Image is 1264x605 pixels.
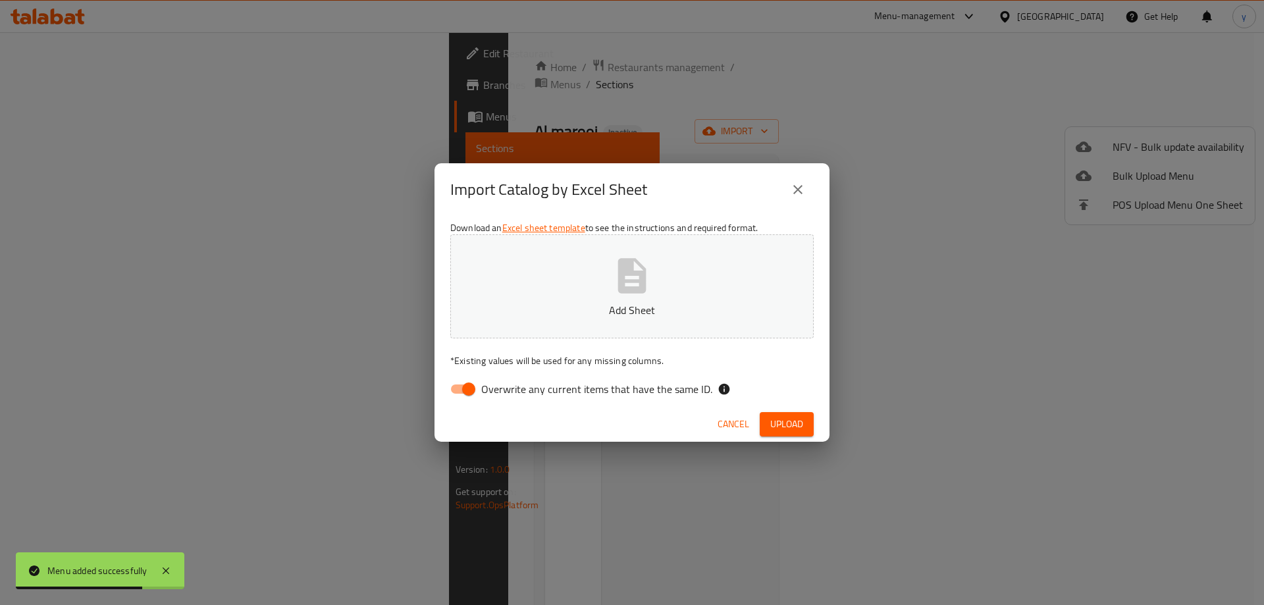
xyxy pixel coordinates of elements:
[760,412,814,436] button: Upload
[471,302,793,318] p: Add Sheet
[718,416,749,433] span: Cancel
[712,412,754,436] button: Cancel
[47,564,147,578] div: Menu added successfully
[770,416,803,433] span: Upload
[481,381,712,397] span: Overwrite any current items that have the same ID.
[502,219,585,236] a: Excel sheet template
[450,179,647,200] h2: Import Catalog by Excel Sheet
[450,234,814,338] button: Add Sheet
[718,382,731,396] svg: If the overwrite option isn't selected, then the items that match an existing ID will be ignored ...
[434,216,829,407] div: Download an to see the instructions and required format.
[450,354,814,367] p: Existing values will be used for any missing columns.
[782,174,814,205] button: close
